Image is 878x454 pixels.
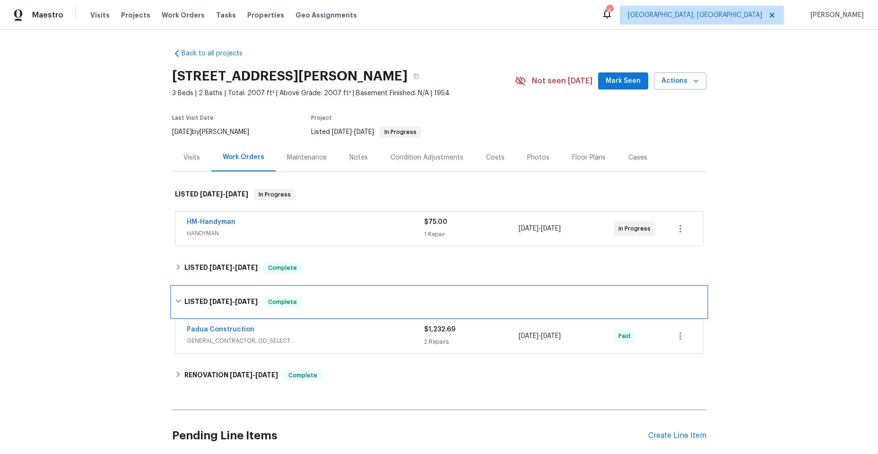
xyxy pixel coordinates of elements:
[519,224,561,233] span: -
[648,431,706,440] div: Create Line Item
[807,10,864,20] span: [PERSON_NAME]
[264,263,301,273] span: Complete
[32,10,63,20] span: Maestro
[187,336,424,346] span: GENERAL_CONTRACTOR, OD_SELECT
[654,72,706,90] button: Actions
[187,219,235,225] a: HM-Handyman
[486,153,504,162] div: Costs
[175,189,248,200] h6: LISTED
[541,225,561,232] span: [DATE]
[424,326,455,333] span: $1,232.69
[287,153,327,162] div: Maintenance
[255,190,295,199] span: In Progress
[172,257,706,279] div: LISTED [DATE]-[DATE]Complete
[519,225,539,232] span: [DATE]
[606,75,641,87] span: Mark Seen
[354,129,374,135] span: [DATE]
[381,129,420,135] span: In Progress
[172,89,515,98] span: 3 Beds | 2 Baths | Total: 2007 ft² | Above Grade: 2007 ft² | Basement Finished: N/A | 1954
[332,129,352,135] span: [DATE]
[172,179,706,210] div: LISTED [DATE]-[DATE]In Progress
[264,297,301,307] span: Complete
[184,262,258,274] h6: LISTED
[408,68,425,85] button: Copy Address
[172,49,263,58] a: Back to all projects
[184,296,258,308] h6: LISTED
[572,153,606,162] div: Floor Plans
[255,372,278,378] span: [DATE]
[172,115,214,121] span: Last Visit Date
[209,298,258,305] span: -
[349,153,368,162] div: Notes
[235,264,258,271] span: [DATE]
[519,331,561,341] span: -
[223,152,264,162] div: Work Orders
[311,115,332,121] span: Project
[285,371,321,380] span: Complete
[90,10,110,20] span: Visits
[296,10,357,20] span: Geo Assignments
[598,72,648,90] button: Mark Seen
[424,230,519,239] div: 1 Repair
[200,191,223,197] span: [DATE]
[172,364,706,387] div: RENOVATION [DATE]-[DATE]Complete
[424,337,519,347] div: 2 Repairs
[541,333,561,339] span: [DATE]
[332,129,374,135] span: -
[519,333,539,339] span: [DATE]
[187,326,254,333] a: Padua Construction
[391,153,463,162] div: Condition Adjustments
[172,287,706,317] div: LISTED [DATE]-[DATE]Complete
[532,76,592,86] span: Not seen [DATE]
[200,191,248,197] span: -
[230,372,252,378] span: [DATE]
[187,229,424,238] span: HANDYMAN
[209,298,232,305] span: [DATE]
[618,224,654,233] span: In Progress
[209,264,258,271] span: -
[172,71,408,81] h2: [STREET_ADDRESS][PERSON_NAME]
[628,10,762,20] span: [GEOGRAPHIC_DATA], [GEOGRAPHIC_DATA]
[661,75,699,87] span: Actions
[184,370,278,381] h6: RENOVATION
[606,6,613,15] div: 4
[247,10,284,20] span: Properties
[172,129,192,135] span: [DATE]
[209,264,232,271] span: [DATE]
[527,153,549,162] div: Photos
[311,129,421,135] span: Listed
[618,331,634,341] span: Paid
[216,12,236,18] span: Tasks
[226,191,248,197] span: [DATE]
[628,153,647,162] div: Cases
[424,219,447,225] span: $75.00
[230,372,278,378] span: -
[162,10,205,20] span: Work Orders
[121,10,150,20] span: Projects
[172,126,261,138] div: by [PERSON_NAME]
[235,298,258,305] span: [DATE]
[183,153,200,162] div: Visits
